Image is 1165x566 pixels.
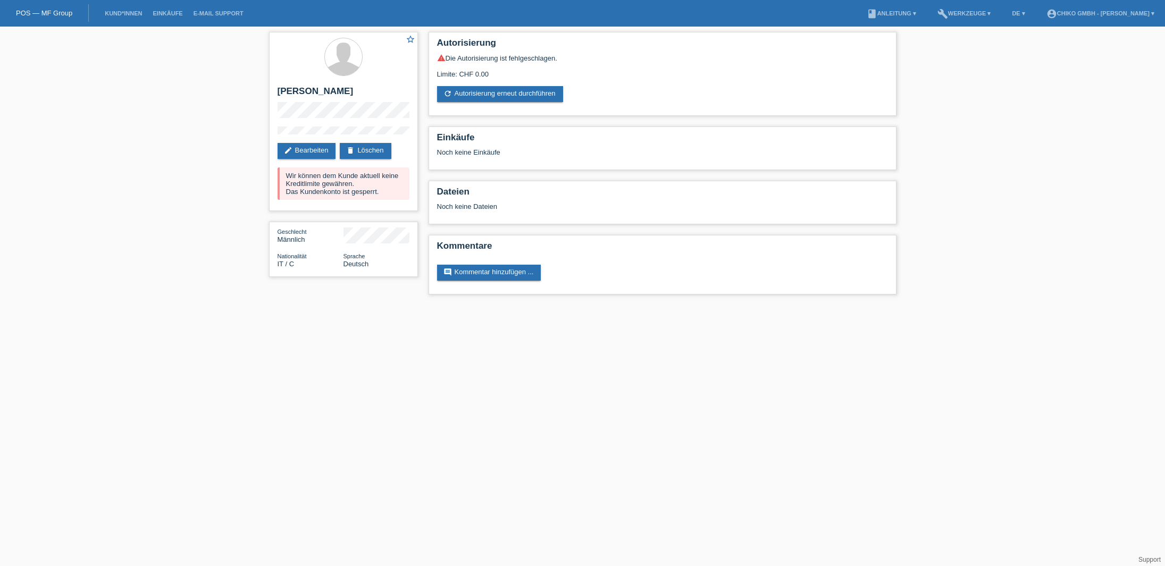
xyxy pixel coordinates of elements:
[278,143,336,159] a: editBearbeiten
[278,167,409,200] div: Wir können dem Kunde aktuell keine Kreditlimite gewähren. Das Kundenkonto ist gesperrt.
[343,260,369,268] span: Deutsch
[1041,10,1160,16] a: account_circleChiko GmbH - [PERSON_NAME] ▾
[437,265,541,281] a: commentKommentar hinzufügen ...
[278,86,409,102] h2: [PERSON_NAME]
[437,54,446,62] i: warning
[340,143,391,159] a: deleteLöschen
[861,10,921,16] a: bookAnleitung ▾
[1007,10,1030,16] a: DE ▾
[99,10,147,16] a: Kund*innen
[284,146,292,155] i: edit
[278,229,307,235] span: Geschlecht
[437,148,888,164] div: Noch keine Einkäufe
[437,187,888,202] h2: Dateien
[437,202,762,210] div: Noch keine Dateien
[437,54,888,62] div: Die Autorisierung ist fehlgeschlagen.
[188,10,249,16] a: E-Mail Support
[437,86,563,102] a: refreshAutorisierung erneut durchführen
[278,253,307,259] span: Nationalität
[437,132,888,148] h2: Einkäufe
[278,227,343,243] div: Männlich
[437,38,888,54] h2: Autorisierung
[406,35,415,46] a: star_border
[1138,556,1161,563] a: Support
[437,62,888,78] div: Limite: CHF 0.00
[443,268,452,276] i: comment
[1046,9,1057,19] i: account_circle
[346,146,355,155] i: delete
[437,241,888,257] h2: Kommentare
[937,9,948,19] i: build
[278,260,295,268] span: Italien / C / 30.04.2004
[443,89,452,98] i: refresh
[932,10,996,16] a: buildWerkzeuge ▾
[16,9,72,17] a: POS — MF Group
[406,35,415,44] i: star_border
[867,9,877,19] i: book
[343,253,365,259] span: Sprache
[147,10,188,16] a: Einkäufe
